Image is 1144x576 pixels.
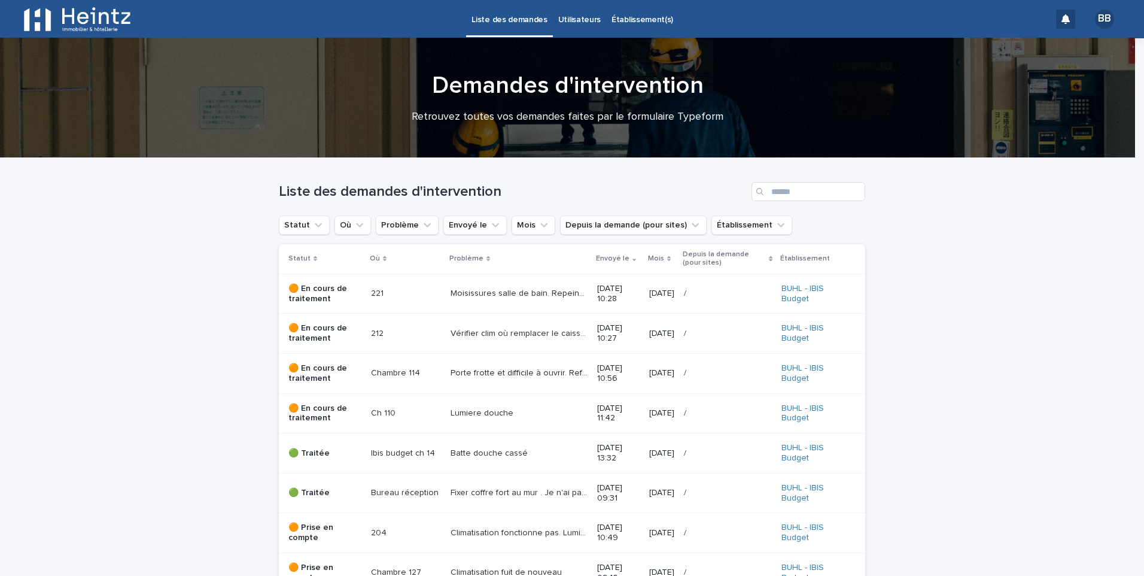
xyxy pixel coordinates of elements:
[371,366,422,378] p: Chambre 114
[597,363,640,384] p: [DATE] 10:56
[288,523,361,543] p: 🟠 Prise en compte
[597,323,640,344] p: [DATE] 10:27
[328,111,807,124] p: Retrouvez toutes vos demandes faites par le formulaire Typeform
[781,523,846,543] a: BUHL - IBIS Budget
[288,404,361,424] p: 🟠 En cours de traitement
[649,329,674,339] p: [DATE]
[649,289,674,299] p: [DATE]
[279,353,865,393] tr: 🟠 En cours de traitementChambre 114Chambre 114 Porte frotte et difficile à ouvrir. Refaire réglag...
[288,252,311,265] p: Statut
[649,408,674,419] p: [DATE]
[781,483,846,504] a: BUHL - IBIS Budget
[596,252,629,265] p: Envoyé le
[288,284,361,304] p: 🟠 En cours de traitement
[751,182,865,201] input: Search
[371,406,398,419] p: Ch 110
[451,326,590,339] p: Vérifier clim où remplacer le caisson. On en a encore en stock
[371,486,441,498] p: Bureau réception
[1095,10,1114,29] div: BB
[449,252,483,265] p: Problème
[451,446,530,459] p: Batte douche cassé
[279,183,747,201] h1: Liste des demandes d'intervention
[781,443,846,463] a: BUHL - IBIS Budget
[781,363,846,384] a: BUHL - IBIS Budget
[684,526,689,538] p: /
[597,284,640,304] p: [DATE] 10:28
[451,406,516,419] p: Lumiere douche
[371,526,389,538] p: 204
[560,216,707,235] button: Depuis la demande (pour sites)
[279,513,865,553] tr: 🟠 Prise en compte204204 Climatisation fonctionne pas. Lumières ok mais souffle pas. J'ai déjà dis...
[684,406,689,419] p: /
[279,393,865,433] tr: 🟠 En cours de traitementCh 110Ch 110 Lumiere doucheLumiere douche [DATE] 11:42[DATE]// BUHL - IBI...
[684,286,689,299] p: /
[649,448,674,459] p: [DATE]
[597,404,640,424] p: [DATE] 11:42
[597,443,640,463] p: [DATE] 13:32
[371,446,437,459] p: Ibis budget ch 14
[451,486,590,498] p: Fixer coffre fort au mur . Je n'ai pas de vis
[683,248,766,270] p: Depuis la demande (pour sites)
[279,314,865,354] tr: 🟠 En cours de traitement212212 Vérifier clim où remplacer le caisson. On en a encore en stockVéri...
[376,216,439,235] button: Problème
[648,252,664,265] p: Mois
[24,7,130,31] img: EFlGaIRiOEbp5xoNxufA
[684,446,689,459] p: /
[512,216,555,235] button: Mois
[279,433,865,474] tr: 🟢 TraitéeIbis budget ch 14Ibis budget ch 14 Batte douche casséBatte douche cassé [DATE] 13:32[DAT...
[597,483,640,504] p: [DATE] 09:31
[451,526,590,538] p: Climatisation fonctionne pas. Lumières ok mais souffle pas. J'ai déjà disjoncté sans succès
[649,368,674,378] p: [DATE]
[451,366,590,378] p: Porte frotte et difficile à ouvrir. Refaire réglage
[288,363,361,384] p: 🟠 En cours de traitement
[649,488,674,498] p: [DATE]
[443,216,507,235] button: Envoyé le
[279,216,330,235] button: Statut
[649,528,674,538] p: [DATE]
[684,326,689,339] p: /
[597,523,640,543] p: [DATE] 10:49
[288,488,361,498] p: 🟢 Traitée
[371,286,386,299] p: 221
[780,252,830,265] p: Établissement
[370,252,380,265] p: Où
[684,366,689,378] p: /
[711,216,792,235] button: Établissement
[371,326,386,339] p: 212
[781,284,846,304] a: BUHL - IBIS Budget
[288,448,361,459] p: 🟢 Traitée
[684,486,689,498] p: /
[279,473,865,513] tr: 🟢 TraitéeBureau réceptionBureau réception Fixer coffre fort au mur . Je n'ai pas de visFixer coff...
[781,323,846,344] a: BUHL - IBIS Budget
[334,216,371,235] button: Où
[451,286,590,299] p: Moisissures salle de bain. Repeindre le plafond
[275,71,861,100] h1: Demandes d'intervention
[288,323,361,344] p: 🟠 En cours de traitement
[781,404,846,424] a: BUHL - IBIS Budget
[279,274,865,314] tr: 🟠 En cours de traitement221221 Moisissures salle de bain. Repeindre le plafondMoisissures salle d...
